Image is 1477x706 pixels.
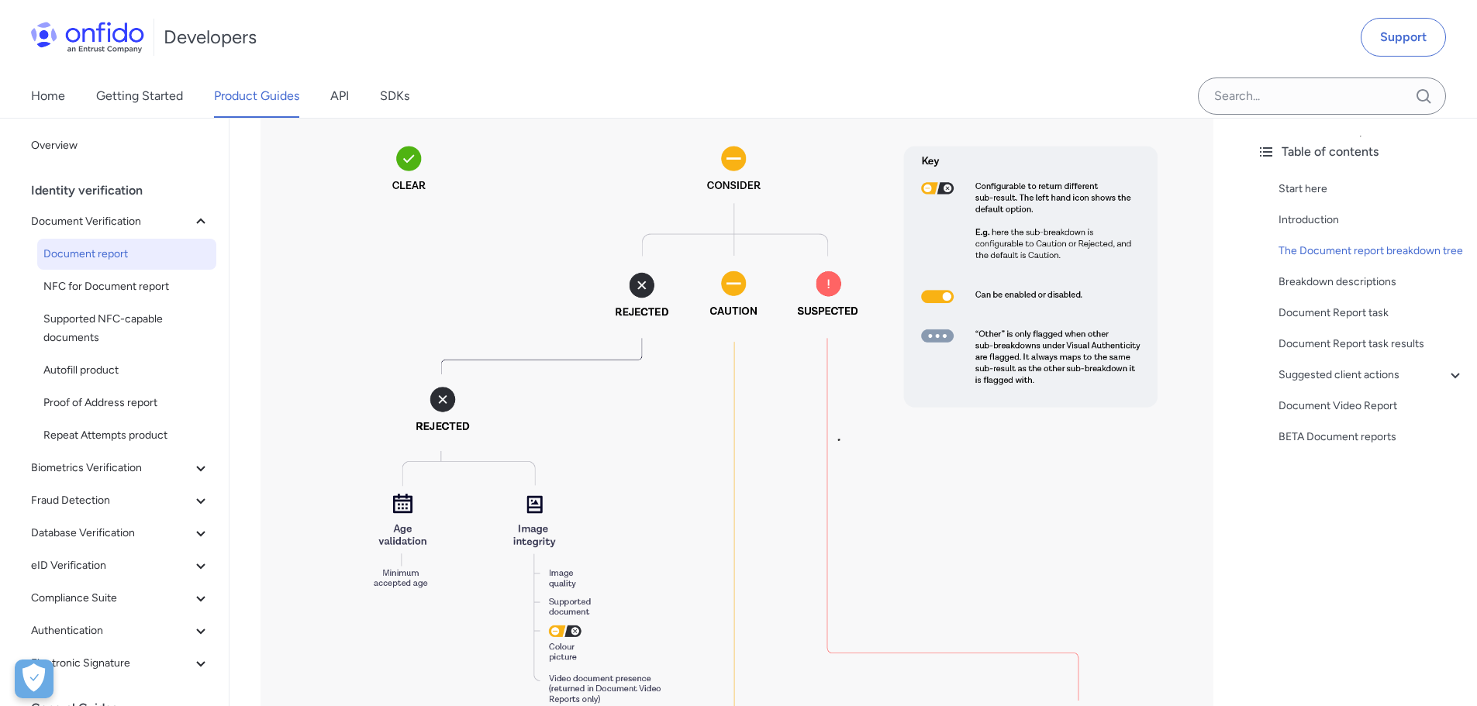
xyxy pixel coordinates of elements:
[37,420,216,451] a: Repeat Attempts product
[1279,397,1465,415] a: Document Video Report
[43,361,210,380] span: Autofill product
[37,355,216,386] a: Autofill product
[380,74,409,118] a: SDKs
[1279,273,1465,291] a: Breakdown descriptions
[31,556,192,575] span: eID Verification
[37,304,216,353] a: Supported NFC-capable documents
[43,310,210,347] span: Supported NFC-capable documents
[15,660,53,698] button: Open Preferences
[25,130,216,161] a: Overview
[164,25,257,50] h1: Developers
[25,583,216,614] button: Compliance Suite
[43,245,210,263] span: Document report
[25,518,216,549] button: Database Verification
[330,74,349,118] a: API
[31,136,210,155] span: Overview
[43,426,210,445] span: Repeat Attempts product
[25,453,216,484] button: Biometrics Verification
[25,648,216,679] button: Electronic Signature
[1257,143,1465,161] div: Table of contents
[1198,77,1446,115] input: Onfido search input field
[31,654,192,673] span: Electronic Signature
[31,74,65,118] a: Home
[1279,335,1465,353] a: Document Report task results
[1279,428,1465,446] a: BETA Document reports
[43,394,210,412] span: Proof of Address report
[1279,242,1465,260] a: The Document report breakdown tree
[25,485,216,516] button: Fraud Detection
[1279,366,1465,384] a: Suggested client actions
[43,277,210,296] span: NFC for Document report
[1279,211,1465,229] a: Introduction
[31,589,192,608] span: Compliance Suite
[15,660,53,698] div: Cookie Preferences
[1279,180,1465,198] a: Start here
[1361,18,1446,57] a: Support
[31,212,192,231] span: Document Verification
[31,175,223,206] div: Identity verification
[96,74,183,118] a: Getting Started
[1279,304,1465,322] a: Document Report task
[31,622,192,640] span: Authentication
[37,239,216,270] a: Document report
[31,491,192,510] span: Fraud Detection
[31,22,144,53] img: Onfido Logo
[25,615,216,646] button: Authentication
[214,74,299,118] a: Product Guides
[25,550,216,581] button: eID Verification
[25,206,216,237] button: Document Verification
[37,387,216,418] a: Proof of Address report
[31,524,192,542] span: Database Verification
[31,459,192,477] span: Biometrics Verification
[37,271,216,302] a: NFC for Document report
